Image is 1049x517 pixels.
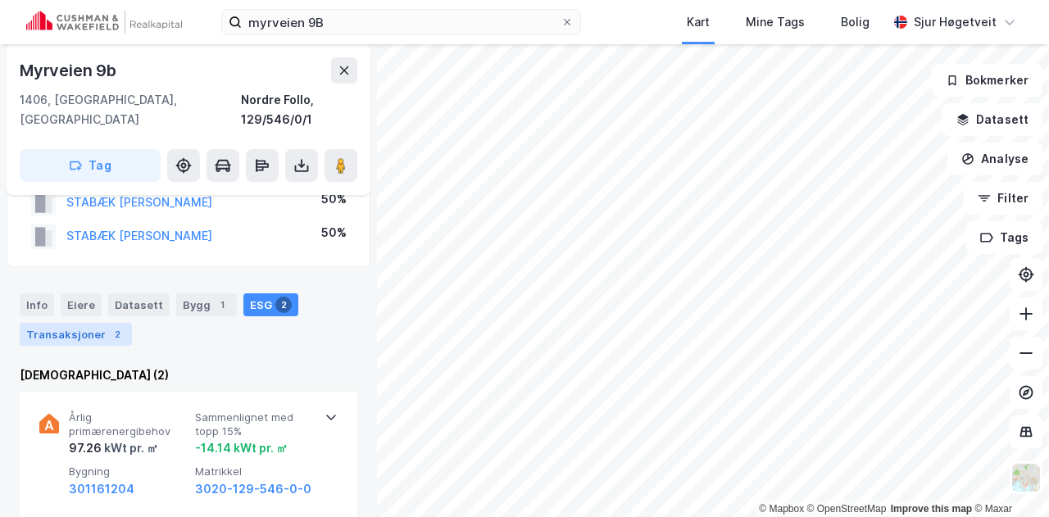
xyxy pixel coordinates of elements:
iframe: Chat Widget [967,438,1049,517]
div: 1406, [GEOGRAPHIC_DATA], [GEOGRAPHIC_DATA] [20,90,241,129]
a: Improve this map [891,503,972,515]
div: Info [20,293,54,316]
a: Mapbox [759,503,804,515]
div: 1 [214,297,230,313]
input: Søk på adresse, matrikkel, gårdeiere, leietakere eller personer [242,10,561,34]
span: Bygning [69,465,188,478]
div: [DEMOGRAPHIC_DATA] (2) [20,365,357,385]
div: Datasett [108,293,170,316]
div: 2 [109,326,125,342]
div: Sjur Høgetveit [914,12,997,32]
div: Bolig [841,12,870,32]
button: 301161204 [69,479,134,499]
div: Transaksjoner [20,323,132,346]
img: cushman-wakefield-realkapital-logo.202ea83816669bd177139c58696a8fa1.svg [26,11,182,34]
div: Mine Tags [746,12,805,32]
div: ESG [243,293,298,316]
div: kWt pr. ㎡ [102,438,158,458]
button: Tag [20,149,161,182]
div: -14.14 kWt pr. ㎡ [195,438,288,458]
button: Analyse [947,143,1042,175]
div: Kontrollprogram for chat [967,438,1049,517]
button: Datasett [942,103,1042,136]
div: 50% [321,189,347,209]
button: Tags [966,221,1042,254]
div: Nordre Follo, 129/546/0/1 [241,90,357,129]
span: Sammenlignet med topp 15% [195,410,315,439]
div: Kart [687,12,710,32]
div: 2 [275,297,292,313]
div: Eiere [61,293,102,316]
button: Bokmerker [932,64,1042,97]
button: Filter [964,182,1042,215]
button: 3020-129-546-0-0 [195,479,311,499]
span: Matrikkel [195,465,315,478]
div: Bygg [176,293,237,316]
a: OpenStreetMap [807,503,887,515]
div: 50% [321,223,347,243]
span: Årlig primærenergibehov [69,410,188,439]
div: Myrveien 9b [20,57,120,84]
div: 97.26 [69,438,158,458]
